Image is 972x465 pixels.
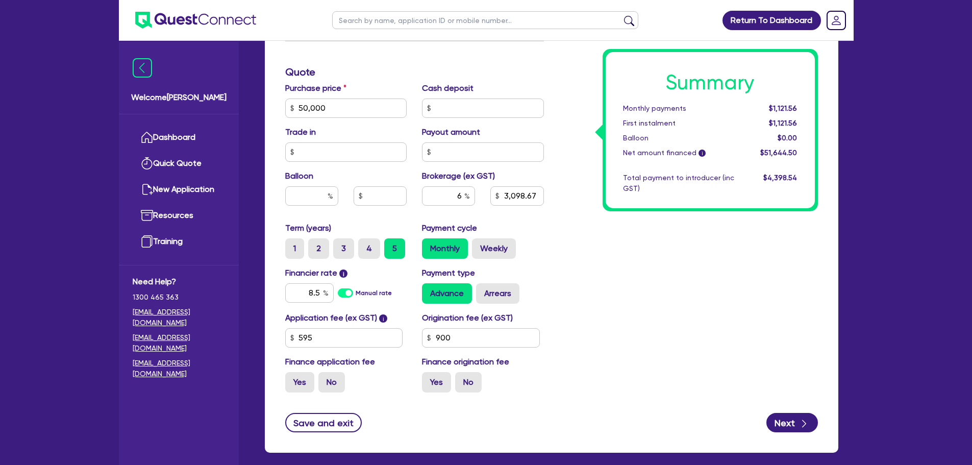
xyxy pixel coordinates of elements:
[422,267,475,279] label: Payment type
[763,174,797,182] span: $4,398.54
[133,332,225,354] a: [EMAIL_ADDRESS][DOMAIN_NAME]
[615,148,742,158] div: Net amount financed
[285,372,314,393] label: Yes
[135,12,256,29] img: quest-connect-logo-blue
[722,11,821,30] a: Return To Dashboard
[285,356,375,368] label: Finance application fee
[133,307,225,328] a: [EMAIL_ADDRESS][DOMAIN_NAME]
[133,229,225,255] a: Training
[615,173,742,194] div: Total payment to introducer (inc GST)
[615,118,742,129] div: First instalment
[384,238,405,259] label: 5
[699,150,706,157] span: i
[285,238,304,259] label: 1
[422,82,473,94] label: Cash deposit
[623,70,797,95] h1: Summary
[769,104,797,112] span: $1,121.56
[422,356,509,368] label: Finance origination fee
[766,413,818,432] button: Next
[133,125,225,151] a: Dashboard
[285,126,316,138] label: Trade in
[339,270,347,278] span: i
[356,288,392,298] label: Manual rate
[141,235,153,248] img: training
[285,222,331,234] label: Term (years)
[823,7,850,34] a: Dropdown toggle
[769,119,797,127] span: $1,121.56
[476,283,519,304] label: Arrears
[615,103,742,114] div: Monthly payments
[285,267,348,279] label: Financier rate
[131,91,227,104] span: Welcome [PERSON_NAME]
[422,126,480,138] label: Payout amount
[285,413,362,432] button: Save and exit
[308,238,329,259] label: 2
[285,170,313,182] label: Balloon
[422,222,477,234] label: Payment cycle
[141,183,153,195] img: new-application
[358,238,380,259] label: 4
[422,170,495,182] label: Brokerage (ex GST)
[133,276,225,288] span: Need Help?
[133,358,225,379] a: [EMAIL_ADDRESS][DOMAIN_NAME]
[133,58,152,78] img: icon-menu-close
[133,203,225,229] a: Resources
[422,283,472,304] label: Advance
[332,11,638,29] input: Search by name, application ID or mobile number...
[333,238,354,259] label: 3
[422,238,468,259] label: Monthly
[318,372,345,393] label: No
[285,312,377,324] label: Application fee (ex GST)
[615,133,742,143] div: Balloon
[133,177,225,203] a: New Application
[141,157,153,169] img: quick-quote
[285,66,544,78] h3: Quote
[455,372,482,393] label: No
[141,209,153,222] img: resources
[422,372,451,393] label: Yes
[472,238,516,259] label: Weekly
[133,292,225,303] span: 1300 465 363
[379,314,387,323] span: i
[422,312,513,324] label: Origination fee (ex GST)
[133,151,225,177] a: Quick Quote
[778,134,797,142] span: $0.00
[760,149,797,157] span: $51,644.50
[285,82,346,94] label: Purchase price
